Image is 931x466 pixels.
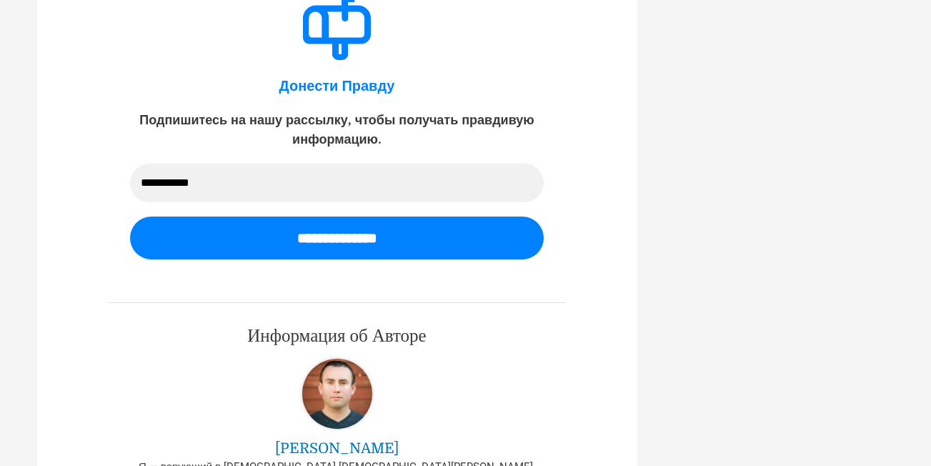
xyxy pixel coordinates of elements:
input: Эл. адрес * [130,164,544,202]
a: [PERSON_NAME] [130,440,544,457]
ya-tr-span: Донести Правду [279,77,395,94]
ya-tr-span: Подпишитесь на нашу рассылку, чтобы получать правдивую информацию. [139,112,534,147]
ya-tr-span: [PERSON_NAME] [275,440,399,457]
ya-tr-span: Информация об Авторе [247,325,426,346]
